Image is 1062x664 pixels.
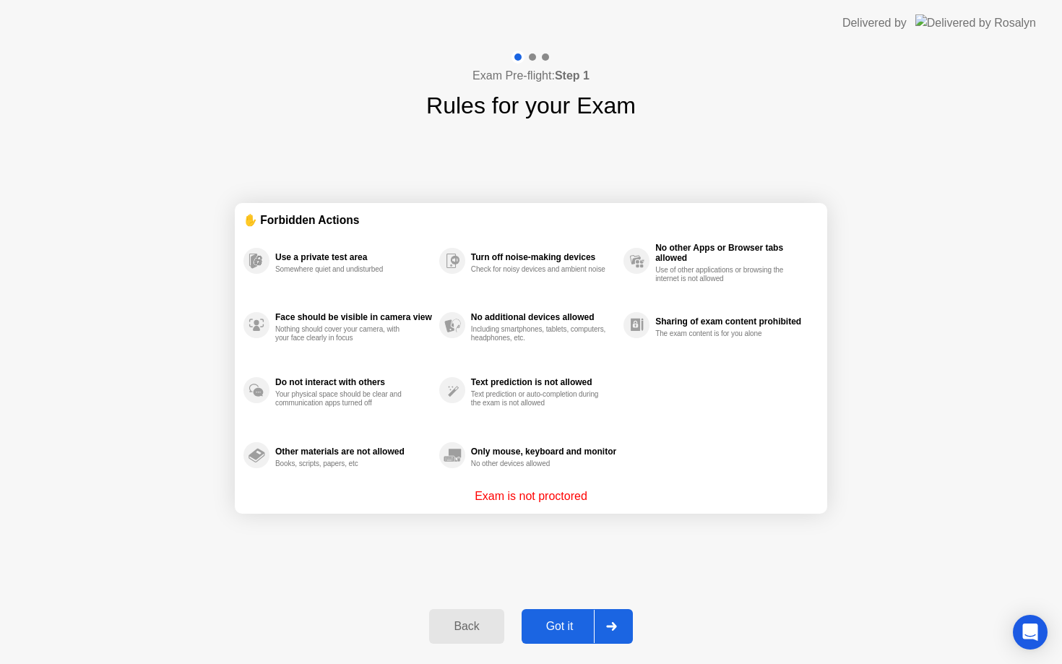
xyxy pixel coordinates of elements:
[275,325,412,342] div: Nothing should cover your camera, with your face clearly in focus
[471,377,616,387] div: Text prediction is not allowed
[1013,615,1048,650] div: Open Intercom Messenger
[522,609,633,644] button: Got it
[655,316,811,327] div: Sharing of exam content prohibited
[471,265,608,274] div: Check for noisy devices and ambient noise
[471,325,608,342] div: Including smartphones, tablets, computers, headphones, etc.
[433,620,499,633] div: Back
[275,252,432,262] div: Use a private test area
[275,390,412,408] div: Your physical space should be clear and communication apps turned off
[471,460,608,468] div: No other devices allowed
[275,312,432,322] div: Face should be visible in camera view
[655,243,811,263] div: No other Apps or Browser tabs allowed
[526,620,594,633] div: Got it
[472,67,590,85] h4: Exam Pre-flight:
[655,329,792,338] div: The exam content is for you alone
[426,88,636,123] h1: Rules for your Exam
[275,447,432,457] div: Other materials are not allowed
[842,14,907,32] div: Delivered by
[471,312,616,322] div: No additional devices allowed
[243,212,819,228] div: ✋ Forbidden Actions
[275,265,412,274] div: Somewhere quiet and undisturbed
[471,447,616,457] div: Only mouse, keyboard and monitor
[475,488,587,505] p: Exam is not proctored
[471,390,608,408] div: Text prediction or auto-completion during the exam is not allowed
[471,252,616,262] div: Turn off noise-making devices
[555,69,590,82] b: Step 1
[655,266,792,283] div: Use of other applications or browsing the internet is not allowed
[915,14,1036,31] img: Delivered by Rosalyn
[429,609,504,644] button: Back
[275,460,412,468] div: Books, scripts, papers, etc
[275,377,432,387] div: Do not interact with others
